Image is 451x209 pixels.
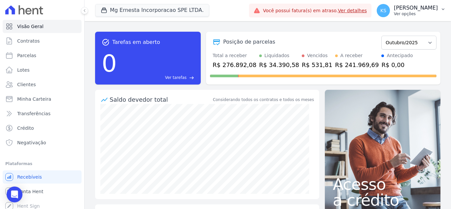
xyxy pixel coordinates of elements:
[102,46,117,81] div: 0
[3,122,82,135] a: Crédito
[381,60,413,69] div: R$ 0,00
[264,52,290,59] div: Liquidados
[394,11,438,17] p: Ver opções
[120,75,194,81] a: Ver tarefas east
[3,136,82,149] a: Negativação
[3,92,82,106] a: Minha Carteira
[3,78,82,91] a: Clientes
[3,20,82,33] a: Visão Geral
[307,52,328,59] div: Vencidos
[338,8,367,13] a: Ver detalhes
[223,38,275,46] div: Posição de parcelas
[371,1,451,20] button: KS [PERSON_NAME] Ver opções
[394,5,438,11] p: [PERSON_NAME]
[17,139,46,146] span: Negativação
[17,52,36,59] span: Parcelas
[17,23,44,30] span: Visão Geral
[112,38,160,46] span: Tarefas em aberto
[189,75,194,80] span: east
[340,52,363,59] div: A receber
[17,38,40,44] span: Contratos
[17,81,36,88] span: Clientes
[5,160,79,168] div: Plataformas
[165,75,187,81] span: Ver tarefas
[17,96,51,102] span: Minha Carteira
[333,176,433,192] span: Acesso
[335,60,379,69] div: R$ 241.969,69
[17,174,42,180] span: Recebíveis
[333,192,433,208] span: a crédito
[213,97,314,103] div: Considerando todos os contratos e todos os meses
[380,8,386,13] span: KS
[263,7,367,14] span: Você possui fatura(s) em atraso.
[17,110,51,117] span: Transferências
[3,49,82,62] a: Parcelas
[7,187,22,202] div: Open Intercom Messenger
[102,38,110,46] span: task_alt
[302,60,332,69] div: R$ 531,81
[3,170,82,184] a: Recebíveis
[110,95,212,104] div: Saldo devedor total
[213,60,257,69] div: R$ 276.892,08
[3,185,82,198] a: Conta Hent
[259,60,299,69] div: R$ 34.390,58
[3,107,82,120] a: Transferências
[95,4,209,17] button: Mg Ernesta Incorporacao SPE LTDA.
[17,188,43,195] span: Conta Hent
[387,52,413,59] div: Antecipado
[213,52,257,59] div: Total a receber
[17,125,34,131] span: Crédito
[17,67,30,73] span: Lotes
[3,34,82,48] a: Contratos
[3,63,82,77] a: Lotes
